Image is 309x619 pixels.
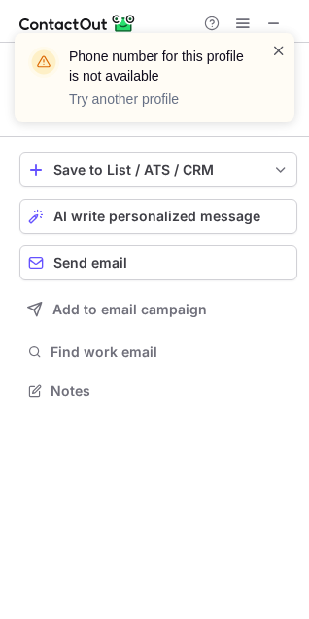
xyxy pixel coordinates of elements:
button: Send email [19,245,297,280]
span: Find work email [51,343,290,361]
button: Notes [19,377,297,405]
div: Save to List / ATS / CRM [53,162,263,178]
img: warning [28,47,59,78]
button: Find work email [19,339,297,366]
span: Add to email campaign [52,302,207,317]
button: AI write personalized message [19,199,297,234]
button: save-profile-one-click [19,152,297,187]
img: ContactOut v5.3.10 [19,12,136,35]
span: Send email [53,255,127,271]
button: Add to email campaign [19,292,297,327]
p: Try another profile [69,89,248,109]
span: AI write personalized message [53,209,260,224]
span: Notes [51,382,290,400]
header: Phone number for this profile is not available [69,47,248,85]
